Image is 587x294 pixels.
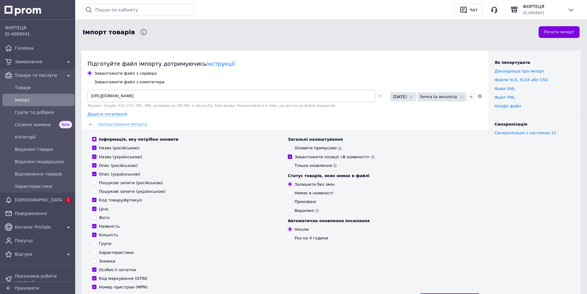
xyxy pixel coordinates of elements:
a: Докладніше про імпорт [495,69,544,73]
div: Наявність [99,224,120,229]
span: ID: 4069941 [523,11,544,15]
div: Немає в наявності [295,190,333,196]
a: Файл YML [495,95,515,100]
span: forma ta amunicia [420,94,457,100]
span: [DATE] [393,94,407,100]
span: Характеристики [15,183,72,189]
div: Завантажити позиції «В наявності» [295,154,375,160]
span: Показники роботи компанії [15,273,72,285]
span: Відгуки [15,251,62,257]
div: Характеристики [99,250,134,255]
span: Товари та послуги [15,72,62,78]
div: Формат: Google, XLS, CSV, YML, XML, розміром до 180 МБ, а також Zip, Gzip архіви. Переконайтеся в... [88,104,385,108]
span: Налаштування імпорту [98,122,147,127]
div: Назва (російською) [99,145,140,151]
div: Оновити примусово [295,145,342,151]
span: Імпорт товарів [83,28,135,37]
div: Приховані [295,199,316,205]
span: ФОРТЕЦЯ [5,25,72,31]
span: Сезонні знижки [15,122,57,128]
span: New [59,121,72,128]
a: Файли ХLS, XLSX або CSV [495,77,548,82]
div: Статус товарів, яких немає в файлі [288,173,477,179]
div: Кількість [99,232,118,238]
div: Назва (українською) [99,154,142,160]
span: Відновлення товарів [15,171,72,177]
span: ФОРТЕЦЯ [523,3,562,10]
button: Почати імпорт [539,26,580,38]
span: Видалені модерацією [15,159,72,165]
div: Загальні налаштування [288,137,477,142]
div: Завантажити файл з комп'ютера [94,79,165,85]
span: Видалені товари [15,146,72,152]
div: Раз на 4 години [295,235,328,241]
span: Каталог ProSale [15,224,62,230]
span: Групи та добірки [15,109,72,115]
span: Замовлення [15,59,62,65]
div: Інформація, яку потрібно оновити [99,137,178,142]
div: Залишити без змін [295,182,334,187]
div: Фото [99,215,110,221]
div: Автоматичне оновлення посилання [288,218,477,224]
a: інструкції [206,60,235,67]
input: Пошук по кабінету [83,4,194,16]
a: Google файл [495,104,521,108]
div: Знижки [99,259,115,264]
div: Код маркування (GTIN) [99,276,148,281]
div: Підготуйте файл імпорту дотримуючись [88,60,482,68]
div: Завантажити файл з сервера [94,71,157,76]
span: Повідомлення [15,210,72,217]
span: [DEMOGRAPHIC_DATA] [15,197,62,203]
div: Синхронізація [495,122,575,127]
span: Додати посилання [88,112,127,117]
span: Приховати [15,286,39,291]
div: Група [99,241,111,246]
div: Пошукові запити (українською) [99,189,165,194]
div: Код товару/Артикул [99,197,142,203]
span: Покупці [15,238,72,244]
div: Ціна [99,206,108,212]
span: 1 [66,197,71,203]
div: Пошукові запити (російською) [99,180,163,186]
input: Вкажіть посилання [88,90,376,102]
a: Файл XML [495,86,515,91]
div: Особисті нотатки [99,267,136,273]
span: Імпорт [15,97,72,103]
div: Опис (українською) [99,172,140,177]
div: Номер пристрою (MPN) [99,284,148,290]
div: Чат [468,5,479,14]
span: Головна [15,45,72,51]
button: Чат [455,4,483,16]
div: Опис (російською) [99,163,138,168]
div: Тільки оновлення [295,163,337,168]
span: Товари [15,85,72,91]
span: ID: 4069941 [5,31,30,36]
div: Видалені [295,208,319,213]
div: Ніколи [295,227,309,232]
span: Категорії [15,134,72,140]
a: Синхронізація з системою 1С [495,130,556,135]
div: Як імпортувати [495,60,575,65]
